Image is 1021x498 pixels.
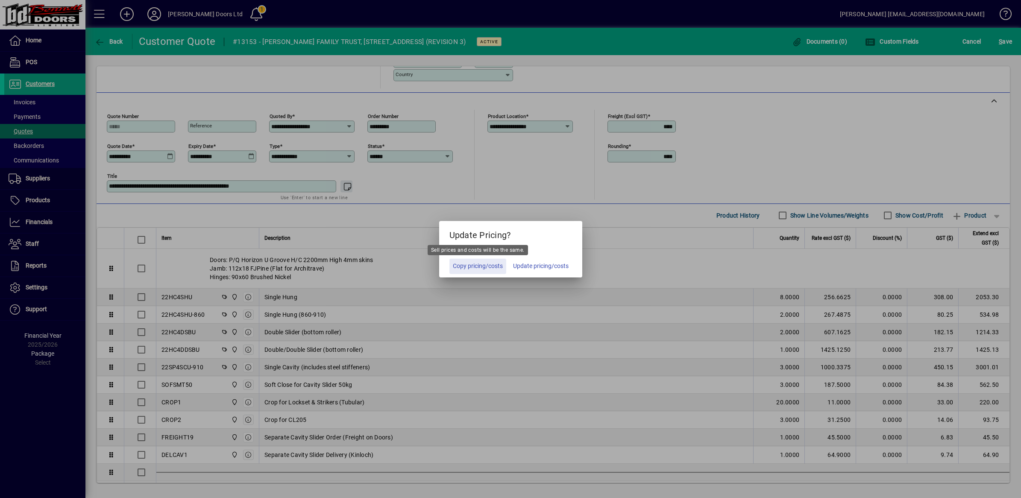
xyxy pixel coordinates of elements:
span: Update pricing/costs [513,262,569,271]
button: Update pricing/costs [510,259,572,274]
div: Sell prices and costs will be the same. [428,245,528,255]
h5: Update Pricing? [439,221,582,246]
button: Copy pricing/costs [449,259,506,274]
span: Copy pricing/costs [453,262,503,271]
